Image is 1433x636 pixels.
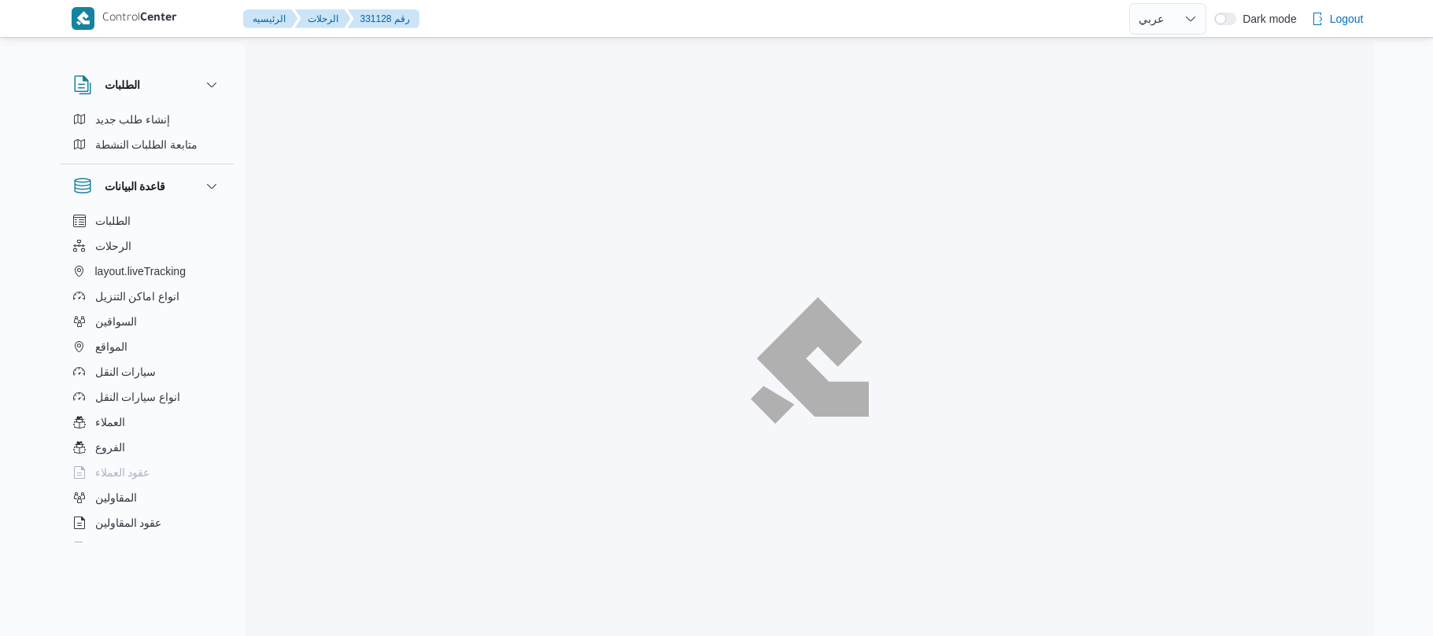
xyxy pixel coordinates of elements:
span: layout.liveTracking [95,262,186,281]
img: X8yXhbKr1z7QwAAAABJRU5ErkJggg== [72,7,94,30]
button: الرئيسيه [243,9,298,28]
button: انواع اماكن التنزيل [67,284,227,309]
span: المقاولين [95,488,137,507]
button: عقود المقاولين [67,510,227,535]
div: قاعدة البيانات [61,208,234,549]
button: الرحلات [67,233,227,259]
button: قاعدة البيانات [73,177,221,196]
button: الفروع [67,435,227,460]
span: المواقع [95,337,127,356]
span: الطلبات [95,211,131,230]
span: Logout [1330,9,1364,28]
span: انواع اماكن التنزيل [95,287,180,306]
button: سيارات النقل [67,359,227,384]
h3: قاعدة البيانات [105,177,166,196]
span: متابعة الطلبات النشطة [95,135,198,154]
button: عقود العملاء [67,460,227,485]
button: 331128 رقم [348,9,419,28]
img: ILLA Logo [759,307,860,414]
button: الطلبات [67,208,227,233]
h3: الطلبات [105,75,140,94]
span: الرحلات [95,237,131,256]
span: إنشاء طلب جديد [95,110,171,129]
span: Dark mode [1236,13,1296,25]
button: إنشاء طلب جديد [67,107,227,132]
span: انواع سيارات النقل [95,388,181,406]
button: متابعة الطلبات النشطة [67,132,227,157]
button: الطلبات [73,75,221,94]
div: الطلبات [61,107,234,164]
button: layout.liveTracking [67,259,227,284]
button: الرحلات [295,9,351,28]
span: الفروع [95,438,125,457]
button: Logout [1305,3,1370,35]
button: المواقع [67,334,227,359]
span: عقود المقاولين [95,513,162,532]
button: السواقين [67,309,227,334]
span: العملاء [95,413,125,432]
span: اجهزة التليفون [95,539,161,557]
span: عقود العملاء [95,463,150,482]
button: انواع سيارات النقل [67,384,227,410]
span: سيارات النقل [95,362,157,381]
span: السواقين [95,312,137,331]
button: المقاولين [67,485,227,510]
b: Center [140,13,177,25]
button: العملاء [67,410,227,435]
button: اجهزة التليفون [67,535,227,561]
